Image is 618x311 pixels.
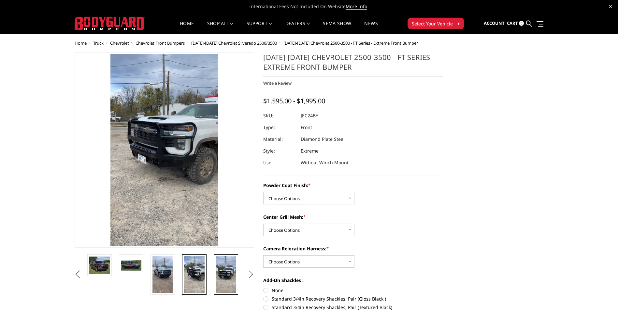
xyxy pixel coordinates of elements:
a: Chevrolet Front Bumpers [136,40,185,46]
h1: [DATE]-[DATE] Chevrolet 2500-3500 - FT Series - Extreme Front Bumper [263,52,443,77]
label: Standard 3/4in Recovery Shackles, Pair (Gloss Black ) [263,295,443,302]
span: Cart [507,20,518,26]
img: 2024-2025 Chevrolet 2500-3500 - FT Series - Extreme Front Bumper [216,256,236,293]
dd: Without Winch Mount [301,157,349,169]
a: SEMA Show [323,21,351,34]
iframe: Chat Widget [585,280,618,311]
a: shop all [207,21,234,34]
label: Standard 3/4in Recovery Shackles, Pair (Textured Black) [263,304,443,311]
a: Truck [93,40,104,46]
a: Home [180,21,194,34]
a: Home [75,40,87,46]
a: More Info [346,3,367,10]
dd: JEC24BY [301,110,318,122]
label: Powder Coat Finish: [263,182,443,189]
a: [DATE]-[DATE] Chevrolet Silverado 2500/3500 [191,40,277,46]
a: Dealers [285,21,310,34]
img: 2024-2025 Chevrolet 2500-3500 - FT Series - Extreme Front Bumper [89,257,110,274]
a: News [364,21,378,34]
dt: Style: [263,145,296,157]
img: 2024-2025 Chevrolet 2500-3500 - FT Series - Extreme Front Bumper [121,260,141,271]
span: [DATE]-[DATE] Chevrolet 2500-3500 - FT Series - Extreme Front Bumper [283,40,418,46]
label: None [263,287,443,294]
span: 0 [519,21,524,26]
button: Next [246,270,256,279]
img: BODYGUARD BUMPERS [75,17,145,30]
img: 2024-2025 Chevrolet 2500-3500 - FT Series - Extreme Front Bumper [184,256,205,293]
span: Select Your Vehicle [412,20,453,27]
dt: Use: [263,157,296,169]
dt: Type: [263,122,296,133]
a: Cart 0 [507,15,524,32]
a: Write a Review [263,80,292,86]
button: Previous [73,270,83,279]
span: ▾ [457,20,460,27]
label: Add-On Shackles : [263,277,443,284]
a: Account [484,15,505,32]
img: 2024-2025 Chevrolet 2500-3500 - FT Series - Extreme Front Bumper [152,256,173,293]
button: Select Your Vehicle [408,18,464,29]
span: Account [484,20,505,26]
dd: Extreme [301,145,319,157]
a: Chevrolet [110,40,129,46]
dd: Diamond Plate Steel [301,133,345,145]
dt: Material: [263,133,296,145]
a: 2024-2025 Chevrolet 2500-3500 - FT Series - Extreme Front Bumper [75,52,254,248]
dt: SKU: [263,110,296,122]
label: Camera Relocation Harness: [263,245,443,252]
dd: Front [301,122,312,133]
span: $1,595.00 - $1,995.00 [263,96,325,105]
a: Support [247,21,272,34]
label: Center Grill Mesh: [263,214,443,220]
